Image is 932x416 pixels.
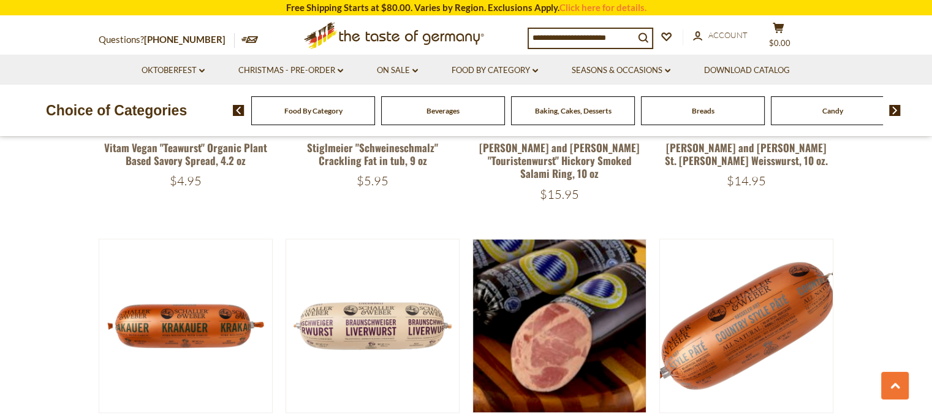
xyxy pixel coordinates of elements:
a: Account [693,29,748,42]
a: Oktoberfest [142,64,205,77]
span: $14.95 [727,173,766,188]
a: Beverages [426,106,460,115]
span: Account [708,30,748,40]
button: $0.00 [760,22,797,53]
a: Stiglmeier "Schweineschmalz" Crackling Fat in tub, 9 oz [307,140,438,168]
img: Schaller and Weber "Braunschweiger" Fine Ground Smoked Sausage Pate, 12 oz. [286,239,460,413]
a: Candy [822,106,843,115]
a: [PHONE_NUMBER] [144,34,225,45]
span: $5.95 [357,173,388,188]
a: Breads [692,106,714,115]
img: previous arrow [233,105,244,116]
a: Christmas - PRE-ORDER [238,64,343,77]
a: [PERSON_NAME] and [PERSON_NAME] St. [PERSON_NAME] Weisswurst, 10 oz. [665,140,828,168]
p: Questions? [99,32,235,48]
a: Vitam Vegan "Teawurst" Organic Plant Based Savory Spread, 4.2 oz [104,140,267,168]
img: Schaller and Weber "Kasseler" Country Ground Liver Pate, 7 oz. [660,239,833,413]
a: Food By Category [452,64,538,77]
a: [PERSON_NAME] and [PERSON_NAME] "Touristenwurst" Hickory Smoked Salami Ring, 10 oz [479,140,640,182]
span: $15.95 [540,187,579,202]
a: Food By Category [284,106,343,115]
span: $4.95 [170,173,202,188]
a: Download Catalog [704,64,790,77]
a: Click here for details. [559,2,646,13]
a: On Sale [377,64,418,77]
span: $0.00 [769,38,790,48]
a: Seasons & Occasions [572,64,670,77]
img: Stiglmeier "Schinkenwurst" Ham Bologna, 2lbs. [473,239,646,413]
img: Schaller and Weber "Krakauer" Garlic Flavored Bologna, 12 oz. [99,239,273,413]
a: Baking, Cakes, Desserts [535,106,612,115]
img: next arrow [889,105,901,116]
